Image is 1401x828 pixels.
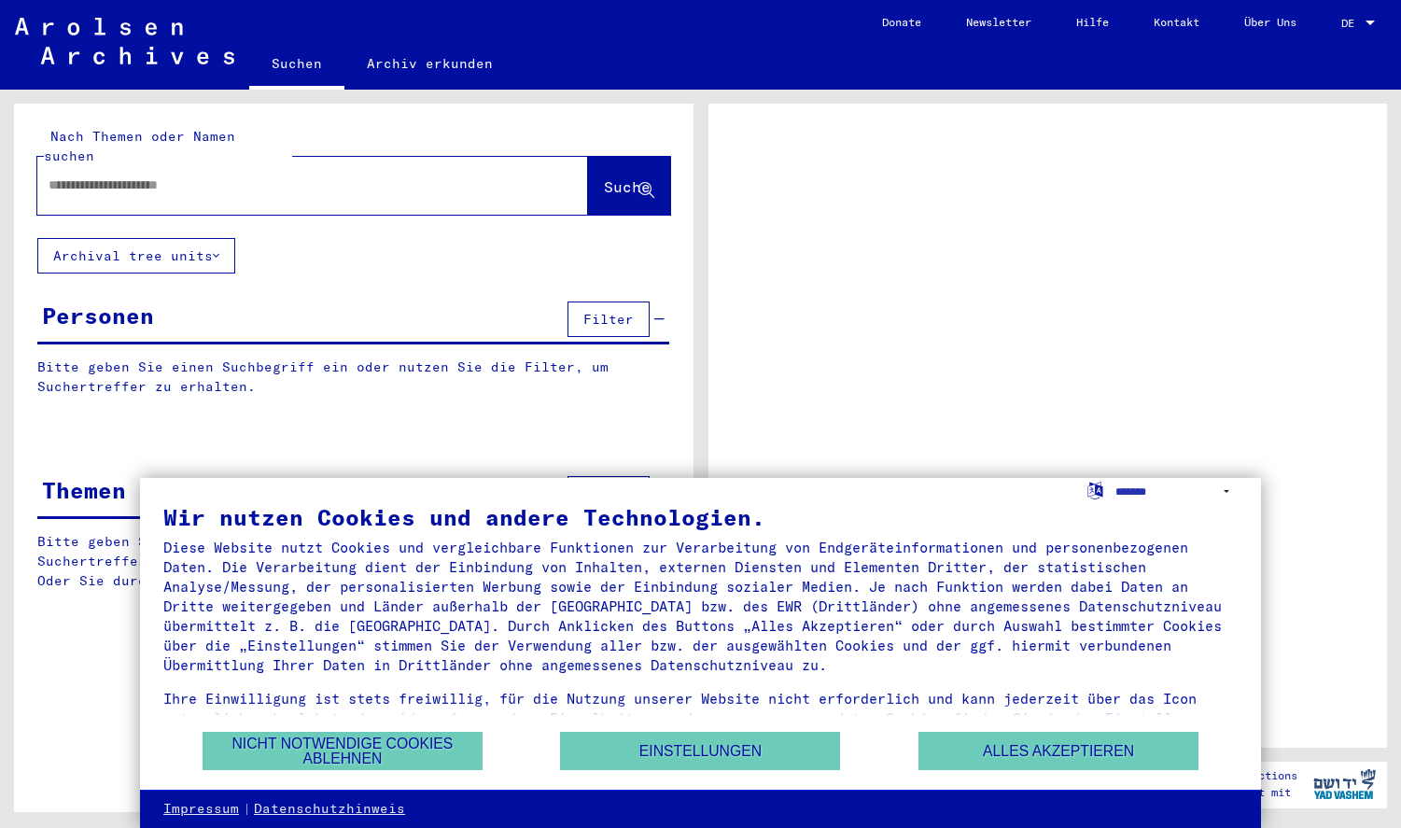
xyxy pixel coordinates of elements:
[42,473,126,507] div: Themen
[163,506,1238,528] div: Wir nutzen Cookies und andere Technologien.
[344,41,515,86] a: Archiv erkunden
[1341,17,1362,30] span: DE
[163,538,1238,675] div: Diese Website nutzt Cookies und vergleichbare Funktionen zur Verarbeitung von Endgeräteinformatio...
[37,532,670,591] p: Bitte geben Sie einen Suchbegriff ein oder nutzen Sie die Filter, um Suchertreffer zu erhalten. O...
[15,18,234,64] img: Arolsen_neg.svg
[588,157,670,215] button: Suche
[604,177,651,196] span: Suche
[918,732,1198,770] button: Alles akzeptieren
[44,128,235,164] mat-label: Nach Themen oder Namen suchen
[583,311,634,328] span: Filter
[567,476,650,512] button: Filter
[254,800,405,819] a: Datenschutzhinweis
[1086,481,1105,498] label: Sprache auswählen
[37,358,669,397] p: Bitte geben Sie einen Suchbegriff ein oder nutzen Sie die Filter, um Suchertreffer zu erhalten.
[567,302,650,337] button: Filter
[1310,761,1380,807] img: yv_logo.png
[203,732,483,770] button: Nicht notwendige Cookies ablehnen
[163,689,1238,748] div: Ihre Einwilligung ist stets freiwillig, für die Nutzung unserer Website nicht erforderlich und ka...
[249,41,344,90] a: Suchen
[42,299,154,332] div: Personen
[1115,478,1238,505] select: Sprache auswählen
[560,732,840,770] button: Einstellungen
[163,800,239,819] a: Impressum
[37,238,235,274] button: Archival tree units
